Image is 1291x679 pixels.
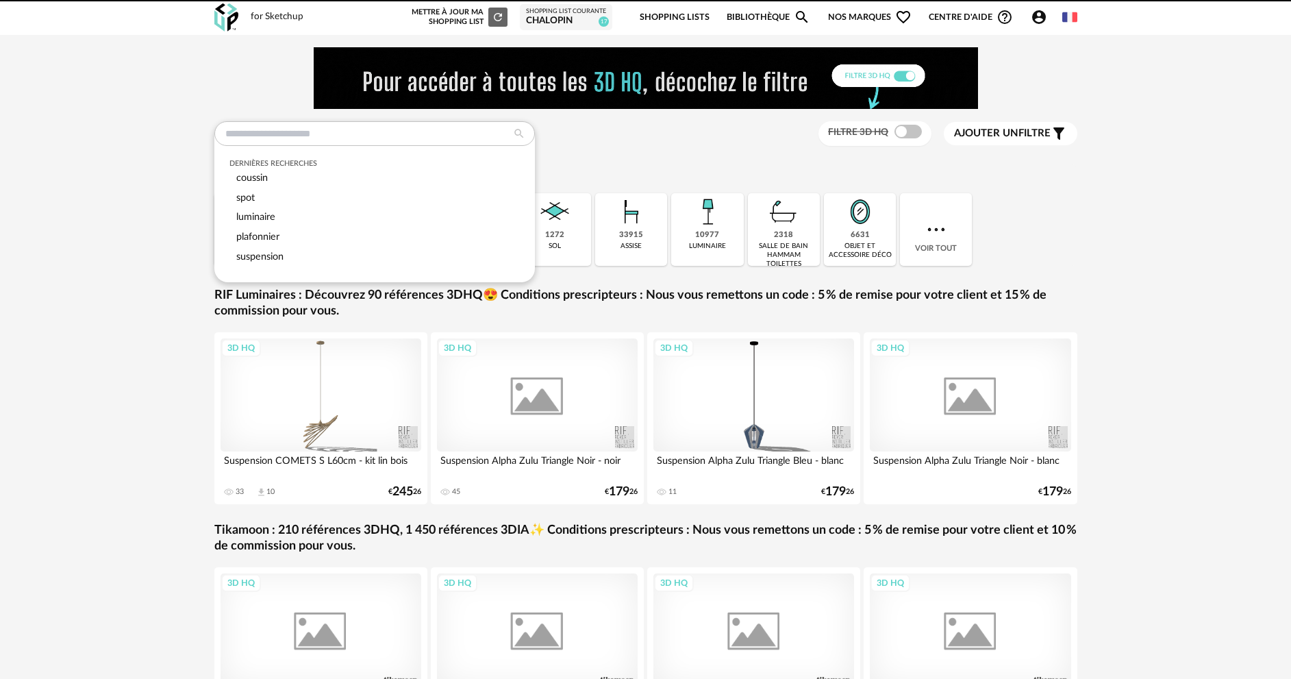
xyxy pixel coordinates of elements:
[870,452,1071,479] div: Suspension Alpha Zulu Triangle Noir - blanc
[605,487,638,497] div: € 26
[438,574,477,592] div: 3D HQ
[864,332,1077,504] a: 3D HQ Suspension Alpha Zulu Triangle Noir - blanc €17926
[221,339,261,357] div: 3D HQ
[828,127,888,137] span: Filtre 3D HQ
[214,3,238,32] img: OXP
[526,8,606,16] div: Shopping List courante
[621,242,642,251] div: assise
[1031,9,1047,25] span: Account Circle icon
[654,339,694,357] div: 3D HQ
[765,193,802,230] img: Salle%20de%20bain.png
[689,193,726,230] img: Luminaire.png
[266,487,275,497] div: 10
[229,159,519,169] div: Dernières recherches
[828,242,892,260] div: objet et accessoire déco
[392,487,413,497] span: 245
[388,487,421,497] div: € 26
[821,487,854,497] div: € 26
[438,339,477,357] div: 3D HQ
[695,230,719,240] div: 10977
[842,193,879,230] img: Miroir.png
[214,332,428,504] a: 3D HQ Suspension COMETS S L60cm - kit lin bois 33 Download icon 10 €24526
[526,15,606,27] div: chalopin
[997,9,1013,25] span: Help Circle Outline icon
[1042,487,1063,497] span: 179
[900,193,972,266] div: Voir tout
[647,332,861,504] a: 3D HQ Suspension Alpha Zulu Triangle Bleu - blanc 11 €17926
[851,230,870,240] div: 6631
[314,47,978,109] img: FILTRE%20HQ%20NEW_V1%20(4).gif
[609,487,629,497] span: 179
[236,232,279,242] span: plafonnier
[214,523,1077,555] a: Tikamoon : 210 références 3DHQ, 1 450 références 3DIA✨ Conditions prescripteurs : Nous vous remet...
[619,230,643,240] div: 33915
[954,128,1018,138] span: Ajouter un
[236,487,244,497] div: 33
[437,452,638,479] div: Suspension Alpha Zulu Triangle Noir - noir
[613,193,650,230] img: Assise.png
[653,452,855,479] div: Suspension Alpha Zulu Triangle Bleu - blanc
[545,230,564,240] div: 1272
[668,487,677,497] div: 11
[599,16,609,27] span: 17
[654,574,694,592] div: 3D HQ
[1051,125,1067,142] span: Filter icon
[895,9,912,25] span: Heart Outline icon
[1031,9,1053,25] span: Account Circle icon
[236,193,255,203] span: spot
[640,1,710,34] a: Shopping Lists
[236,173,268,183] span: coussin
[549,242,561,251] div: sol
[256,487,266,497] span: Download icon
[1038,487,1071,497] div: € 26
[689,242,726,251] div: luminaire
[431,332,644,504] a: 3D HQ Suspension Alpha Zulu Triangle Noir - noir 45 €17926
[774,230,793,240] div: 2318
[870,574,910,592] div: 3D HQ
[536,193,573,230] img: Sol.png
[924,217,949,242] img: more.7b13dc1.svg
[727,1,810,34] a: BibliothèqueMagnify icon
[492,13,504,21] span: Refresh icon
[825,487,846,497] span: 179
[954,127,1051,140] span: filtre
[870,339,910,357] div: 3D HQ
[236,251,284,262] span: suspension
[221,574,261,592] div: 3D HQ
[221,452,422,479] div: Suspension COMETS S L60cm - kit lin bois
[409,8,507,27] div: Mettre à jour ma Shopping List
[944,122,1077,145] button: Ajouter unfiltre Filter icon
[929,9,1013,25] span: Centre d'aideHelp Circle Outline icon
[828,1,912,34] span: Nos marques
[752,242,816,269] div: salle de bain hammam toilettes
[214,288,1077,320] a: RIF Luminaires : Découvrez 90 références 3DHQ😍 Conditions prescripteurs : Nous vous remettons un ...
[251,11,303,23] div: for Sketchup
[452,487,460,497] div: 45
[794,9,810,25] span: Magnify icon
[526,8,606,27] a: Shopping List courante chalopin 17
[236,212,275,222] span: luminaire
[1062,10,1077,25] img: fr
